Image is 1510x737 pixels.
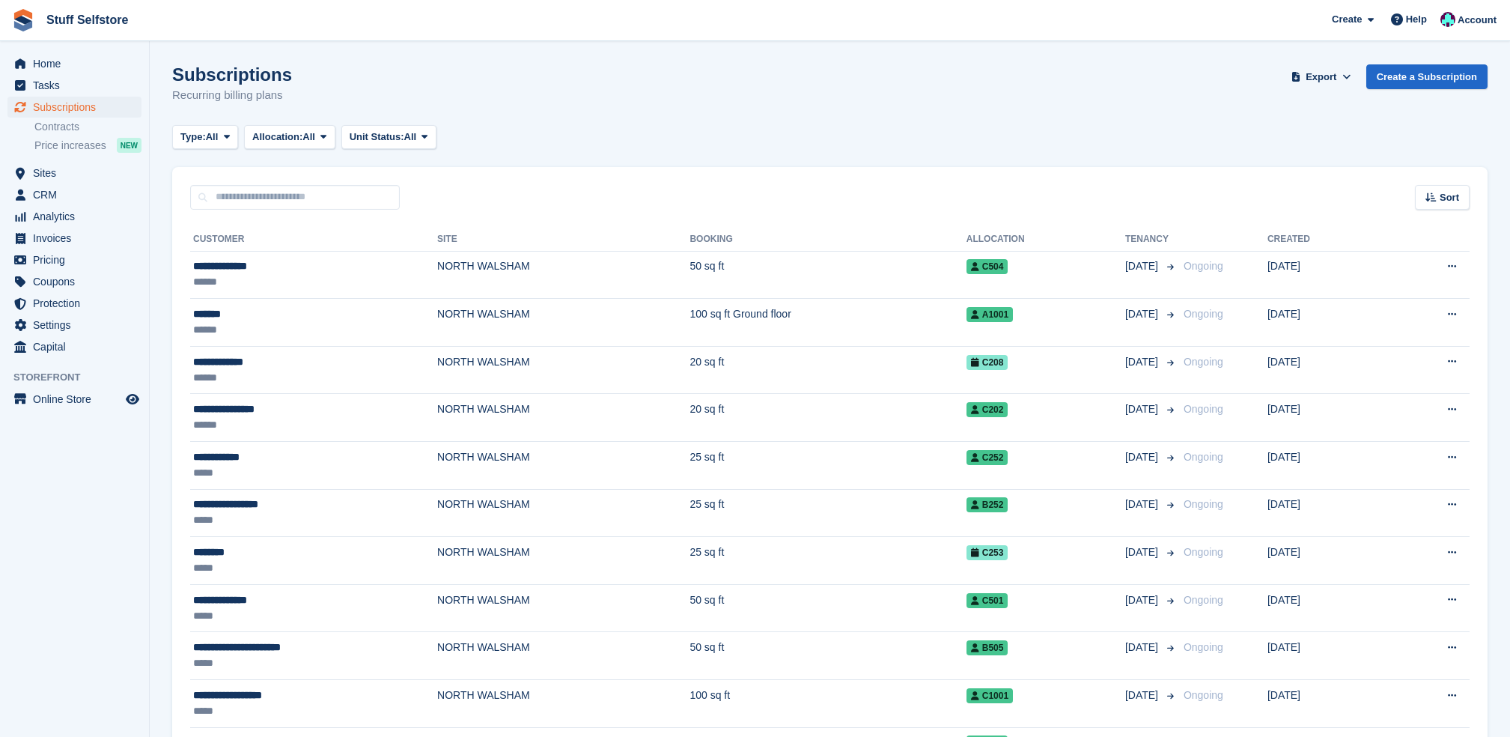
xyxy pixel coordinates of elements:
[1267,680,1384,728] td: [DATE]
[1306,70,1336,85] span: Export
[1125,592,1161,608] span: [DATE]
[33,75,123,96] span: Tasks
[689,537,966,585] td: 25 sq ft
[33,271,123,292] span: Coupons
[689,228,966,252] th: Booking
[1125,306,1161,322] span: [DATE]
[1267,228,1384,252] th: Created
[1184,308,1223,320] span: Ongoing
[1267,346,1384,394] td: [DATE]
[33,53,123,74] span: Home
[404,130,417,145] span: All
[33,315,123,336] span: Settings
[34,139,106,153] span: Price increases
[124,390,141,408] a: Preview store
[244,125,335,150] button: Allocation: All
[180,130,206,145] span: Type:
[1125,401,1161,417] span: [DATE]
[172,125,238,150] button: Type: All
[7,184,141,205] a: menu
[172,64,292,85] h1: Subscriptions
[40,7,134,32] a: Stuff Selfstore
[34,120,141,134] a: Contracts
[437,442,689,490] td: NORTH WALSHAM
[1288,64,1354,89] button: Export
[437,251,689,299] td: NORTH WALSHAM
[33,97,123,118] span: Subscriptions
[1267,251,1384,299] td: [DATE]
[33,228,123,249] span: Invoices
[437,394,689,442] td: NORTH WALSHAM
[33,336,123,357] span: Capital
[7,293,141,314] a: menu
[302,130,315,145] span: All
[7,75,141,96] a: menu
[1184,641,1223,653] span: Ongoing
[689,632,966,680] td: 50 sq ft
[966,688,1013,703] span: C1001
[689,489,966,537] td: 25 sq ft
[689,680,966,728] td: 100 sq ft
[33,389,123,410] span: Online Store
[1267,632,1384,680] td: [DATE]
[33,249,123,270] span: Pricing
[1125,545,1161,560] span: [DATE]
[206,130,219,145] span: All
[437,228,689,252] th: Site
[966,307,1013,322] span: A1001
[437,680,689,728] td: NORTH WALSHAM
[350,130,404,145] span: Unit Status:
[966,450,1008,465] span: C252
[7,97,141,118] a: menu
[1267,442,1384,490] td: [DATE]
[1184,594,1223,606] span: Ongoing
[689,251,966,299] td: 50 sq ft
[1184,546,1223,558] span: Ongoing
[1125,449,1161,465] span: [DATE]
[7,206,141,227] a: menu
[689,394,966,442] td: 20 sq ft
[437,632,689,680] td: NORTH WALSHAM
[1458,13,1497,28] span: Account
[1125,497,1161,512] span: [DATE]
[7,271,141,292] a: menu
[1406,12,1427,27] span: Help
[7,249,141,270] a: menu
[7,336,141,357] a: menu
[437,299,689,347] td: NORTH WALSHAM
[7,53,141,74] a: menu
[1125,688,1161,703] span: [DATE]
[172,87,292,104] p: Recurring billing plans
[33,206,123,227] span: Analytics
[1184,498,1223,510] span: Ongoing
[437,584,689,632] td: NORTH WALSHAM
[33,184,123,205] span: CRM
[1267,584,1384,632] td: [DATE]
[966,402,1008,417] span: C202
[1332,12,1362,27] span: Create
[33,163,123,184] span: Sites
[252,130,302,145] span: Allocation:
[689,442,966,490] td: 25 sq ft
[689,299,966,347] td: 100 sq ft Ground floor
[1184,451,1223,463] span: Ongoing
[1125,354,1161,370] span: [DATE]
[966,640,1008,655] span: B505
[966,259,1008,274] span: C504
[966,545,1008,560] span: C253
[1366,64,1488,89] a: Create a Subscription
[34,137,141,154] a: Price increases NEW
[341,125,436,150] button: Unit Status: All
[1440,12,1455,27] img: Simon Gardner
[7,163,141,184] a: menu
[1267,537,1384,585] td: [DATE]
[1125,640,1161,655] span: [DATE]
[1125,258,1161,274] span: [DATE]
[7,389,141,410] a: menu
[1267,299,1384,347] td: [DATE]
[966,593,1008,608] span: C501
[12,9,34,31] img: stora-icon-8386f47178a22dfd0bd8f6a31ec36ba5ce8667c1dd55bd0f319d3a0aa187defe.svg
[966,355,1008,370] span: C208
[7,315,141,336] a: menu
[1125,228,1178,252] th: Tenancy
